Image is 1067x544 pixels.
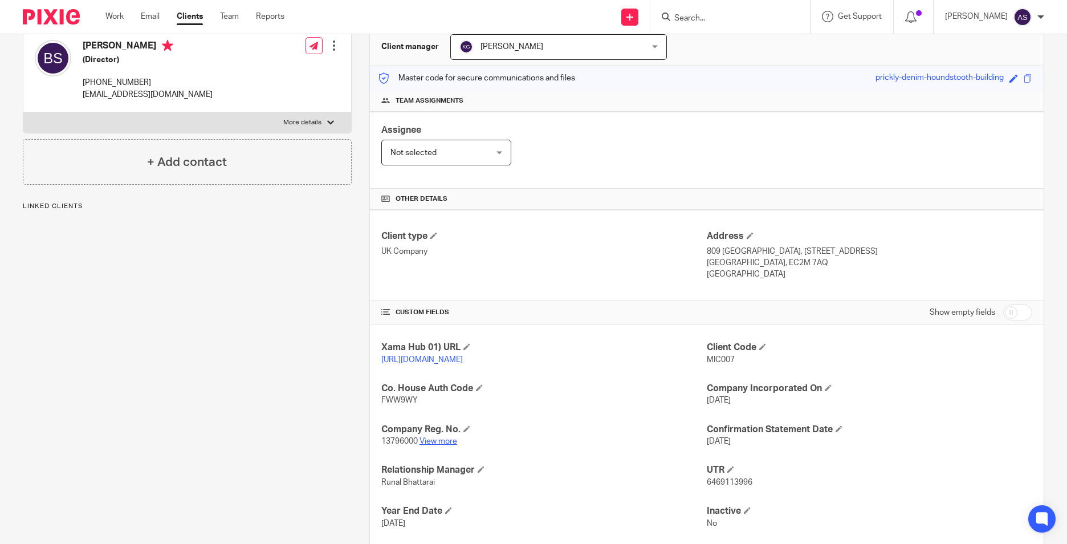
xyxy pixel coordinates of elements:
[381,41,439,52] h3: Client manager
[83,54,213,66] h5: (Director)
[707,437,731,445] span: [DATE]
[707,424,1032,436] h4: Confirmation Statement Date
[381,478,435,486] span: Runal Bhattarai
[707,269,1032,280] p: [GEOGRAPHIC_DATA]
[707,396,731,404] span: [DATE]
[420,437,457,445] a: View more
[673,14,776,24] input: Search
[381,383,707,395] h4: Co. House Auth Code
[459,40,473,54] img: svg%3E
[930,307,995,318] label: Show empty fields
[83,89,213,100] p: [EMAIL_ADDRESS][DOMAIN_NAME]
[147,153,227,171] h4: + Add contact
[381,342,707,354] h4: Xama Hub 01) URL
[83,40,213,54] h4: [PERSON_NAME]
[480,43,543,51] span: [PERSON_NAME]
[707,356,735,364] span: MIC007
[707,464,1032,476] h4: UTR
[105,11,124,22] a: Work
[838,13,882,21] span: Get Support
[707,257,1032,269] p: [GEOGRAPHIC_DATA], EC2M 7AQ
[381,424,707,436] h4: Company Reg. No.
[381,308,707,317] h4: CUSTOM FIELDS
[381,519,405,527] span: [DATE]
[381,505,707,517] h4: Year End Date
[378,72,575,84] p: Master code for secure communications and files
[381,230,707,242] h4: Client type
[381,356,463,364] a: [URL][DOMAIN_NAME]
[707,519,717,527] span: No
[381,396,418,404] span: FWW9WY
[390,149,437,157] span: Not selected
[141,11,160,22] a: Email
[83,77,213,88] p: [PHONE_NUMBER]
[220,11,239,22] a: Team
[707,383,1032,395] h4: Company Incorporated On
[875,72,1004,85] div: prickly-denim-houndstooth-building
[23,202,352,211] p: Linked clients
[1013,8,1032,26] img: svg%3E
[707,478,752,486] span: 6469113996
[396,194,447,204] span: Other details
[283,118,321,127] p: More details
[162,40,173,51] i: Primary
[381,437,418,445] span: 13796000
[381,125,421,135] span: Assignee
[945,11,1008,22] p: [PERSON_NAME]
[23,9,80,25] img: Pixie
[381,464,707,476] h4: Relationship Manager
[707,505,1032,517] h4: Inactive
[707,230,1032,242] h4: Address
[707,342,1032,354] h4: Client Code
[256,11,284,22] a: Reports
[381,246,707,257] p: UK Company
[707,246,1032,257] p: 809 [GEOGRAPHIC_DATA], [STREET_ADDRESS]
[396,96,463,105] span: Team assignments
[177,11,203,22] a: Clients
[35,40,71,76] img: svg%3E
